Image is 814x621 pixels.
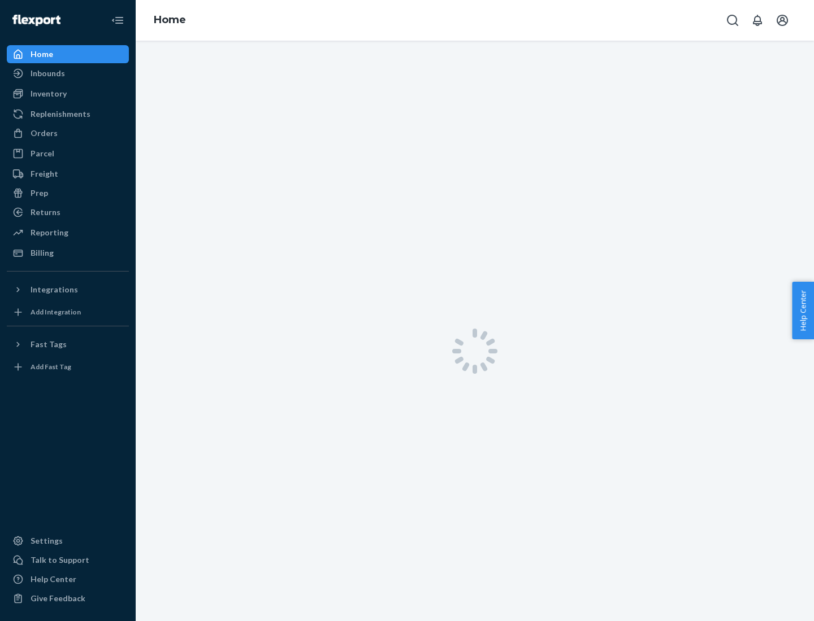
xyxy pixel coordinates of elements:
div: Talk to Support [31,554,89,566]
a: Replenishments [7,105,129,123]
div: Give Feedback [31,593,85,604]
a: Talk to Support [7,551,129,569]
button: Close Navigation [106,9,129,32]
a: Billing [7,244,129,262]
button: Help Center [792,282,814,339]
a: Add Fast Tag [7,358,129,376]
button: Open Search Box [721,9,744,32]
button: Give Feedback [7,589,129,607]
div: Freight [31,168,58,180]
ol: breadcrumbs [145,4,195,37]
div: Add Fast Tag [31,362,71,371]
a: Add Integration [7,303,129,321]
img: Flexport logo [12,15,60,26]
a: Prep [7,184,129,202]
div: Settings [31,535,63,546]
a: Inbounds [7,64,129,82]
div: Add Integration [31,307,81,317]
div: Billing [31,247,54,259]
div: Help Center [31,574,76,585]
div: Inbounds [31,68,65,79]
button: Open notifications [746,9,769,32]
div: Home [31,49,53,60]
a: Reporting [7,224,129,242]
button: Integrations [7,281,129,299]
div: Integrations [31,284,78,295]
div: Orders [31,128,58,139]
a: Returns [7,203,129,221]
a: Orders [7,124,129,142]
button: Open account menu [771,9,794,32]
div: Inventory [31,88,67,99]
div: Fast Tags [31,339,67,350]
a: Inventory [7,85,129,103]
a: Help Center [7,570,129,588]
a: Home [154,14,186,26]
a: Freight [7,165,129,183]
div: Returns [31,207,60,218]
button: Fast Tags [7,335,129,353]
a: Home [7,45,129,63]
div: Parcel [31,148,54,159]
div: Replenishments [31,108,90,120]
a: Settings [7,532,129,550]
div: Reporting [31,227,68,238]
a: Parcel [7,145,129,163]
div: Prep [31,187,48,199]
